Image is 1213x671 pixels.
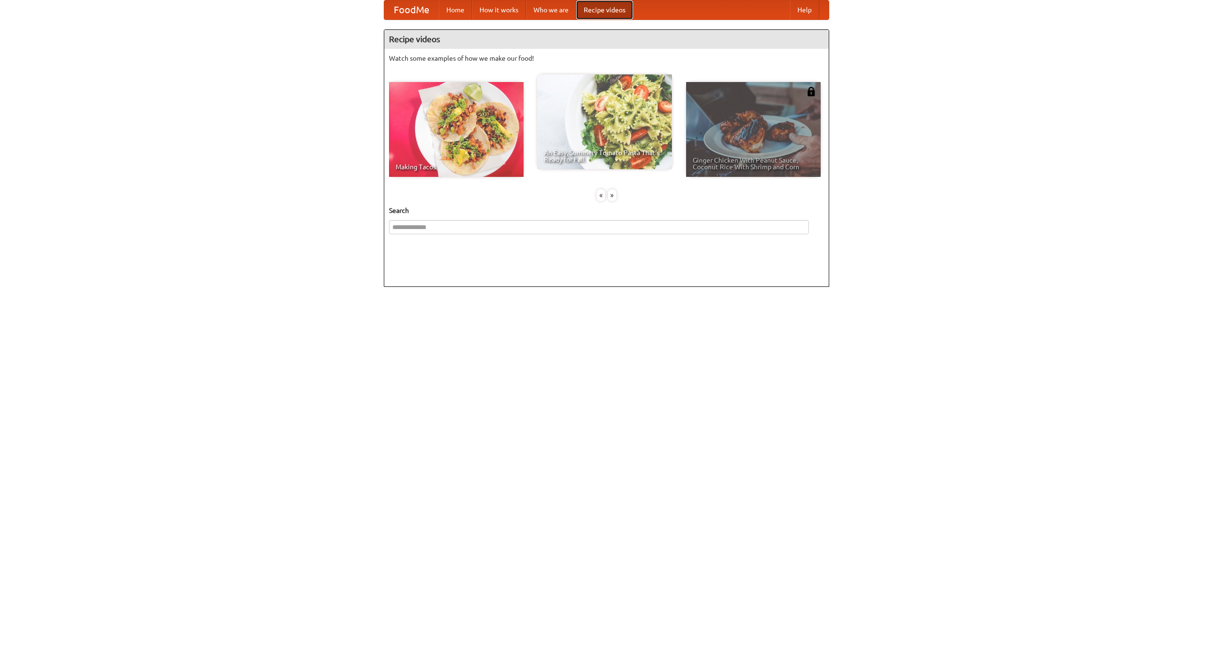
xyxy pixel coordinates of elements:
a: An Easy, Summery Tomato Pasta That's Ready for Fall [537,74,672,169]
p: Watch some examples of how we make our food! [389,54,824,63]
h5: Search [389,206,824,215]
a: Making Tacos [389,82,524,177]
img: 483408.png [806,87,816,96]
div: « [597,189,605,201]
a: Who we are [526,0,576,19]
span: Making Tacos [396,164,517,170]
h4: Recipe videos [384,30,829,49]
span: An Easy, Summery Tomato Pasta That's Ready for Fall [544,149,665,163]
a: How it works [472,0,526,19]
a: FoodMe [384,0,439,19]
div: » [608,189,616,201]
a: Home [439,0,472,19]
a: Help [790,0,819,19]
a: Recipe videos [576,0,633,19]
